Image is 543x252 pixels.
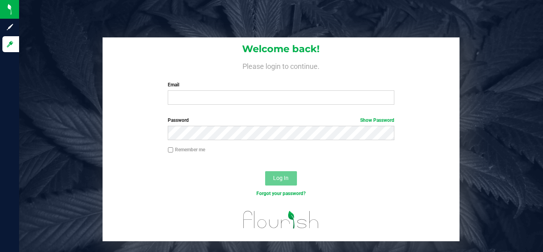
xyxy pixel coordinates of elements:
h4: Please login to continue. [103,61,460,70]
button: Log In [265,171,297,186]
img: flourish_logo.svg [237,205,326,234]
inline-svg: Sign up [6,23,14,31]
inline-svg: Log in [6,40,14,48]
span: Password [168,117,189,123]
a: Show Password [360,117,394,123]
a: Forgot your password? [256,191,306,196]
span: Log In [273,175,289,181]
h1: Welcome back! [103,44,460,54]
label: Email [168,81,394,88]
input: Remember me [168,147,173,153]
label: Remember me [168,146,205,153]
